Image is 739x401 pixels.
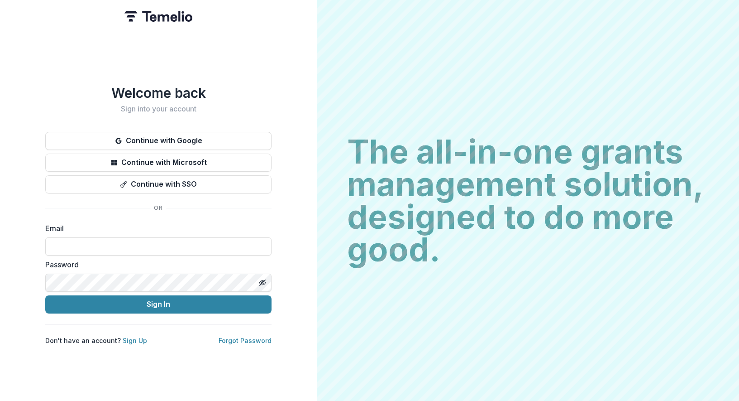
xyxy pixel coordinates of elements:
p: Don't have an account? [45,336,147,345]
a: Sign Up [123,337,147,344]
button: Continue with Google [45,132,272,150]
h2: Sign into your account [45,105,272,113]
img: Temelio [124,11,192,22]
label: Email [45,223,266,234]
label: Password [45,259,266,270]
button: Continue with SSO [45,175,272,193]
button: Sign In [45,295,272,314]
button: Toggle password visibility [255,275,270,290]
a: Forgot Password [219,337,272,344]
button: Continue with Microsoft [45,154,272,172]
h1: Welcome back [45,85,272,101]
